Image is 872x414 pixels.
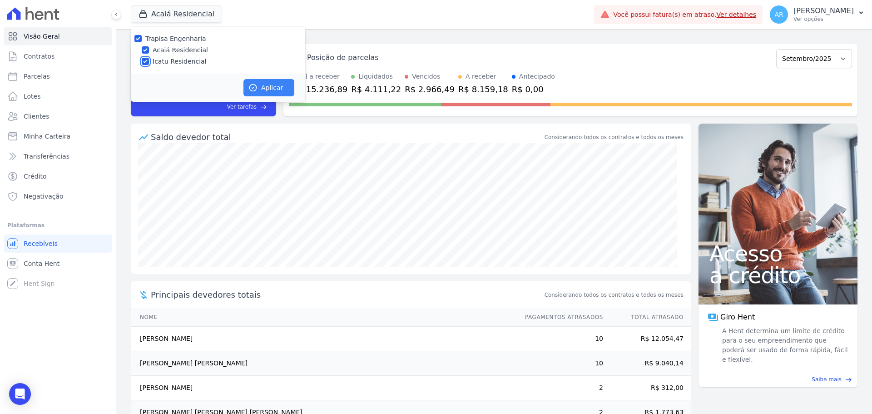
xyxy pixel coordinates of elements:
[604,351,691,376] td: R$ 9.040,14
[24,192,64,201] span: Negativação
[24,132,70,141] span: Minha Carteira
[613,10,756,20] span: Você possui fatura(s) em atraso.
[131,308,516,327] th: Nome
[351,83,401,95] div: R$ 4.111,22
[7,220,109,231] div: Plataformas
[793,15,854,23] p: Ver opções
[24,152,69,161] span: Transferências
[4,254,112,273] a: Conta Hent
[151,289,543,301] span: Principais devedores totais
[604,376,691,400] td: R$ 312,00
[4,147,112,165] a: Transferências
[466,72,496,81] div: A receber
[793,6,854,15] p: [PERSON_NAME]
[516,376,604,400] td: 2
[412,72,440,81] div: Vencidos
[153,45,208,55] label: Acaiá Residencial
[227,103,257,111] span: Ver tarefas
[709,243,847,264] span: Acesso
[131,351,516,376] td: [PERSON_NAME] [PERSON_NAME]
[292,83,347,95] div: R$ 15.236,89
[4,87,112,105] a: Lotes
[292,72,347,81] div: Total a receber
[519,72,555,81] div: Antecipado
[512,83,555,95] div: R$ 0,00
[545,291,684,299] span: Considerando todos os contratos e todos os meses
[145,35,206,42] label: Trapisa Engenharia
[763,2,872,27] button: AR [PERSON_NAME] Ver opções
[24,92,41,101] span: Lotes
[604,327,691,351] td: R$ 12.054,47
[4,47,112,65] a: Contratos
[845,376,852,383] span: east
[4,187,112,205] a: Negativação
[812,375,842,384] span: Saiba mais
[131,327,516,351] td: [PERSON_NAME]
[164,103,267,111] a: Ver tarefas east
[545,133,684,141] div: Considerando todos os contratos e todos os meses
[4,234,112,253] a: Recebíveis
[24,112,49,121] span: Clientes
[709,264,847,286] span: a crédito
[604,308,691,327] th: Total Atrasado
[774,11,783,18] span: AR
[720,326,848,364] span: A Hent determina um limite de crédito para o seu empreendimento que poderá ser usado de forma ráp...
[24,72,50,81] span: Parcelas
[24,52,54,61] span: Contratos
[260,104,267,110] span: east
[307,52,379,63] div: Posição de parcelas
[24,259,59,268] span: Conta Hent
[4,67,112,85] a: Parcelas
[151,131,543,143] div: Saldo devedor total
[153,57,207,66] label: Icatu Residencial
[516,351,604,376] td: 10
[516,308,604,327] th: Pagamentos Atrasados
[516,327,604,351] td: 10
[4,107,112,125] a: Clientes
[243,79,294,96] button: Aplicar
[704,375,852,384] a: Saiba mais east
[458,83,508,95] div: R$ 8.159,18
[4,167,112,185] a: Crédito
[131,5,222,23] button: Acaiá Residencial
[720,312,755,323] span: Giro Hent
[131,376,516,400] td: [PERSON_NAME]
[24,172,47,181] span: Crédito
[358,72,393,81] div: Liquidados
[717,11,757,18] a: Ver detalhes
[405,83,455,95] div: R$ 2.966,49
[24,239,58,248] span: Recebíveis
[9,383,31,405] div: Open Intercom Messenger
[4,27,112,45] a: Visão Geral
[24,32,60,41] span: Visão Geral
[4,127,112,145] a: Minha Carteira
